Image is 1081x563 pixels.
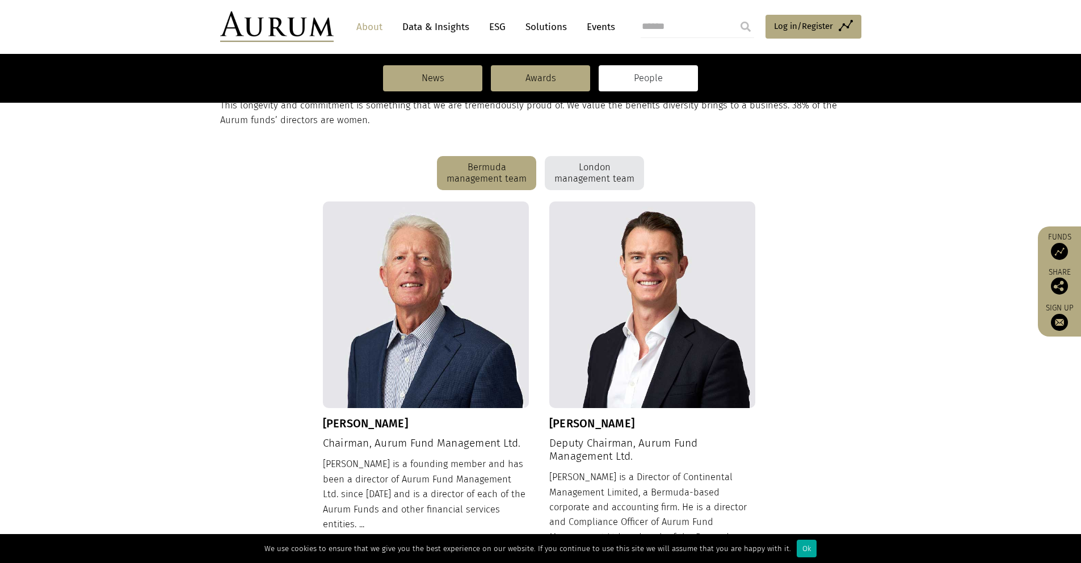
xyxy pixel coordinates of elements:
span: Log in/Register [774,19,833,33]
h4: Chairman, Aurum Fund Management Ltd. [323,437,529,450]
a: Sign up [1044,303,1075,331]
img: Share this post [1051,278,1068,295]
a: People [599,65,698,91]
div: Bermuda management team [437,156,536,190]
a: Data & Insights [397,16,475,37]
img: Aurum [220,11,334,42]
h3: [PERSON_NAME] [323,417,529,430]
div: London management team [545,156,644,190]
h3: [PERSON_NAME] [549,417,756,430]
img: Access Funds [1051,243,1068,260]
a: Awards [491,65,590,91]
a: About [351,16,388,37]
img: Sign up to our newsletter [1051,314,1068,331]
a: News [383,65,482,91]
p: This longevity and commitment is something that we are tremendously proud of. We value the benefi... [220,98,859,128]
a: Log in/Register [765,15,861,39]
a: Funds [1044,232,1075,260]
a: Events [581,16,615,37]
div: [PERSON_NAME] is a founding member and has been a director of Aurum Fund Management Ltd. since [D... [323,457,529,552]
div: Ok [797,540,817,557]
input: Submit [734,15,757,38]
a: ESG [483,16,511,37]
div: Share [1044,268,1075,295]
a: Solutions [520,16,573,37]
h4: Deputy Chairman, Aurum Fund Management Ltd. [549,437,756,463]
